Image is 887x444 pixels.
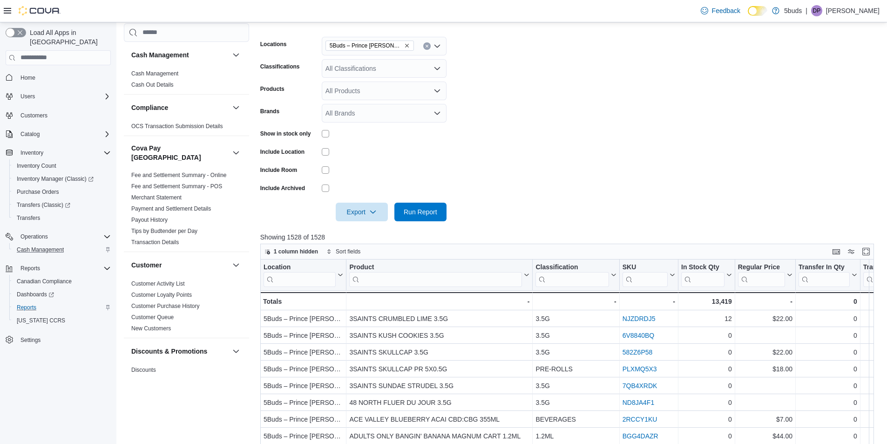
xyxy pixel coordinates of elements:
[9,159,115,172] button: Inventory Count
[260,63,300,70] label: Classifications
[349,397,529,408] div: 48 NORTH FLUER DU JOUR 3.5G
[622,263,675,287] button: SKU
[131,194,182,201] a: Merchant Statement
[748,6,767,16] input: Dark Mode
[20,130,40,138] span: Catalog
[813,5,821,16] span: DP
[131,325,171,332] a: New Customers
[325,41,414,51] span: 5Buds – Prince Albert
[738,263,785,287] div: Regular Price
[17,147,111,158] span: Inventory
[261,246,322,257] button: 1 column hidden
[738,430,792,442] div: $44.00
[13,302,40,313] a: Reports
[230,147,242,158] button: Cova Pay [GEOGRAPHIC_DATA]
[17,214,40,222] span: Transfers
[2,146,115,159] button: Inventory
[681,397,732,408] div: 0
[20,233,48,240] span: Operations
[811,5,822,16] div: Dustin Pilon
[124,170,249,252] div: Cova Pay [GEOGRAPHIC_DATA]
[230,49,242,61] button: Cash Management
[622,416,657,423] a: 2RCCY1KU
[131,123,223,130] a: OCS Transaction Submission Details
[535,263,609,272] div: Classification
[712,6,740,15] span: Feedback
[13,199,74,211] a: Transfers (Classic)
[17,188,59,196] span: Purchase Orders
[622,296,675,307] div: -
[20,336,41,344] span: Settings
[535,414,616,425] div: BEVERAGES
[681,330,732,341] div: 0
[349,363,529,375] div: 3SAINTS SKULLCAP PR 5X0.5G
[264,263,336,287] div: Location
[131,260,229,270] button: Customer
[535,263,609,287] div: Classification
[13,276,111,287] span: Canadian Compliance
[681,414,732,425] div: 0
[799,347,857,358] div: 0
[13,212,111,224] span: Transfers
[264,313,343,324] div: 5Buds – Prince [PERSON_NAME]
[131,205,211,212] a: Payment and Settlement Details
[9,301,115,314] button: Reports
[738,313,792,324] div: $22.00
[20,265,40,272] span: Reports
[131,183,222,190] span: Fee and Settlement Summary - POS
[131,143,229,162] button: Cova Pay [GEOGRAPHIC_DATA]
[433,42,441,50] button: Open list of options
[17,147,47,158] button: Inventory
[19,6,61,15] img: Cova
[17,72,111,83] span: Home
[13,160,111,171] span: Inventory Count
[535,430,616,442] div: 1.2ML
[131,314,174,321] span: Customer Queue
[131,228,197,234] a: Tips by Budtender per Day
[131,171,227,179] span: Fee and Settlement Summary - Online
[9,198,115,212] a: Transfers (Classic)
[17,334,111,345] span: Settings
[622,263,667,272] div: SKU
[622,365,657,373] a: PLXMQ5X3
[799,380,857,391] div: 0
[336,248,360,255] span: Sort fields
[260,130,311,137] label: Show in stock only
[9,172,115,185] a: Inventory Manager (Classic)
[681,263,724,272] div: In Stock Qty
[738,296,792,307] div: -
[131,302,200,310] span: Customer Purchase History
[323,246,364,257] button: Sort fields
[9,314,115,327] button: [US_STATE] CCRS
[131,103,229,112] button: Compliance
[264,263,336,272] div: Location
[2,128,115,141] button: Catalog
[349,380,529,391] div: 3SAINTS SUNDAE STRUDEL 3.5G
[738,414,792,425] div: $7.00
[17,263,44,274] button: Reports
[9,243,115,256] button: Cash Management
[423,42,431,50] button: Clear input
[131,239,179,246] a: Transaction Details
[17,175,94,183] span: Inventory Manager (Classic)
[260,85,284,93] label: Products
[260,232,880,242] p: Showing 1528 of 1528
[264,330,343,341] div: 5Buds – Prince [PERSON_NAME]
[260,41,287,48] label: Locations
[131,280,185,287] span: Customer Activity List
[681,263,724,287] div: In Stock Qty
[17,129,111,140] span: Catalog
[738,347,792,358] div: $22.00
[131,227,197,235] span: Tips by Budtender per Day
[622,263,667,287] div: SKU URL
[394,203,447,221] button: Run Report
[13,302,111,313] span: Reports
[264,380,343,391] div: 5Buds – Prince [PERSON_NAME]
[131,82,174,88] a: Cash Out Details
[13,160,60,171] a: Inventory Count
[622,348,652,356] a: 582Z6P58
[260,184,305,192] label: Include Archived
[831,246,842,257] button: Keyboard shortcuts
[681,430,732,442] div: 0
